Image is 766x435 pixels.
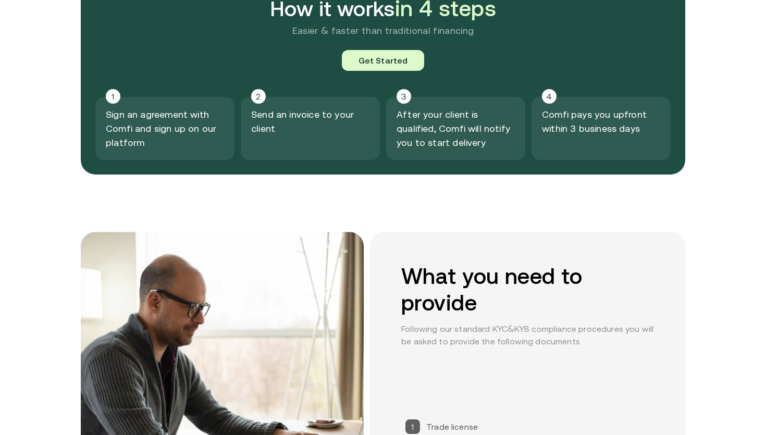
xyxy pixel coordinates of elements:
[95,24,671,38] p: Easier & faster than traditional financing
[342,50,425,71] a: Get Started
[401,322,654,347] p: Following our standard KYC&KYB compliance procedures you will be asked to provide the following d...
[401,263,654,316] h2: What you need to provide
[542,89,557,104] div: 4
[405,419,420,434] div: 1
[251,89,266,104] div: 2
[251,107,369,135] p: Send an invoice to your client
[542,107,660,135] p: Comfi pays you upfront within 3 business days
[397,89,411,104] div: 3
[397,107,515,150] p: After your client is qualified, Comfi will notify you to start delivery
[106,107,224,150] p: Sign an agreement with Comfi and sign up on our platform
[426,420,478,433] p: Trade license
[106,89,120,104] div: 1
